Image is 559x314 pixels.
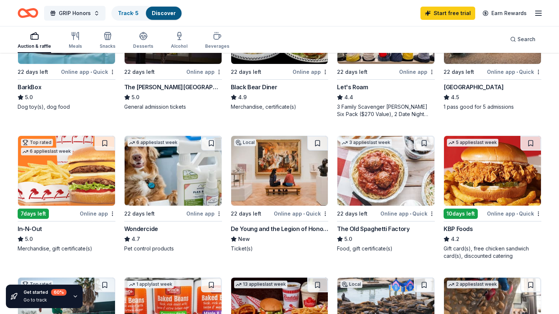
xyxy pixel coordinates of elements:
[69,43,82,49] div: Meals
[118,10,139,16] a: Track· 5
[25,235,33,243] span: 5.0
[18,103,115,111] div: Dog toy(s), dog food
[231,136,328,206] img: Image for De Young and the Legion of Honors
[24,297,67,303] div: Go to track
[124,224,158,233] div: Wondercide
[61,67,115,76] div: Online app Quick
[337,136,434,206] img: Image for The Old Spaghetti Factory
[125,136,222,206] img: Image for Wondercide
[44,6,105,21] button: GRIP Honors
[444,209,478,219] div: 10 days left
[171,29,187,53] button: Alcohol
[444,224,473,233] div: KBP Foods
[18,136,115,206] img: Image for In-N-Out
[25,93,33,102] span: 5.0
[504,32,541,47] button: Search
[344,93,353,102] span: 4.4
[337,209,368,218] div: 22 days left
[18,68,48,76] div: 22 days left
[69,29,82,53] button: Meals
[124,68,155,76] div: 22 days left
[447,281,498,288] div: 2 applies last week
[18,43,51,49] div: Auction & raffle
[444,68,474,76] div: 22 days left
[234,281,287,288] div: 13 applies last week
[186,67,222,76] div: Online app
[111,6,182,21] button: Track· 5Discover
[451,235,459,243] span: 4.2
[152,10,176,16] a: Discover
[447,139,498,147] div: 5 applies last week
[231,224,329,233] div: De Young and the Legion of Honors
[18,4,38,22] a: Home
[171,43,187,49] div: Alcohol
[380,209,435,218] div: Online app Quick
[444,83,504,91] div: [GEOGRAPHIC_DATA]
[124,136,222,252] a: Image for Wondercide6 applieslast week22 days leftOnline appWondercide4.7Pet control products
[293,67,328,76] div: Online app
[451,93,459,102] span: 4.5
[18,245,115,252] div: Merchandise, gift certificate(s)
[124,103,222,111] div: General admission tickets
[231,83,277,91] div: Black Bear Diner
[51,289,67,296] div: 60 %
[205,43,229,49] div: Beverages
[420,7,475,20] a: Start free trial
[18,224,42,233] div: In-N-Out
[238,93,247,102] span: 4.9
[478,7,531,20] a: Earn Rewards
[132,93,139,102] span: 5.0
[132,235,140,243] span: 4.7
[18,83,41,91] div: BarkBox
[337,103,435,118] div: 3 Family Scavenger [PERSON_NAME] Six Pack ($270 Value), 2 Date Night Scavenger [PERSON_NAME] Two ...
[231,68,261,76] div: 22 days left
[100,43,115,49] div: Snacks
[399,67,435,76] div: Online app
[410,211,411,217] span: •
[186,209,222,218] div: Online app
[59,9,91,18] span: GRIP Honors
[231,103,329,111] div: Merchandise, certificate(s)
[231,136,329,252] a: Image for De Young and the Legion of HonorsLocal22 days leftOnline app•QuickDe Young and the Legi...
[337,224,409,233] div: The Old Spaghetti Factory
[80,209,115,218] div: Online app
[444,136,541,206] img: Image for KBP Foods
[337,136,435,252] a: Image for The Old Spaghetti Factory3 applieslast week22 days leftOnline app•QuickThe Old Spaghett...
[133,29,153,53] button: Desserts
[487,209,541,218] div: Online app Quick
[340,139,392,147] div: 3 applies last week
[133,43,153,49] div: Desserts
[128,281,174,288] div: 1 apply last week
[303,211,305,217] span: •
[487,67,541,76] div: Online app Quick
[124,83,222,91] div: The [PERSON_NAME][GEOGRAPHIC_DATA]
[274,209,328,218] div: Online app Quick
[337,68,368,76] div: 22 days left
[444,136,541,260] a: Image for KBP Foods5 applieslast week10days leftOnline app•QuickKBP Foods4.2Gift card(s), free ch...
[238,235,250,243] span: New
[205,29,229,53] button: Beverages
[21,148,72,155] div: 6 applies last week
[516,211,518,217] span: •
[444,103,541,111] div: 1 pass good for 5 admissions
[124,245,222,252] div: Pet control products
[18,29,51,53] button: Auction & raffle
[21,139,53,146] div: Top rated
[18,136,115,252] a: Image for In-N-OutTop rated6 applieslast week7days leftOnline appIn-N-Out5.0Merchandise, gift cer...
[90,69,92,75] span: •
[234,139,256,146] div: Local
[444,245,541,260] div: Gift card(s), free chicken sandwich card(s), discounted catering
[100,29,115,53] button: Snacks
[337,245,435,252] div: Food, gift certificate(s)
[340,281,362,288] div: Local
[516,69,518,75] span: •
[517,35,535,44] span: Search
[124,209,155,218] div: 22 days left
[128,139,179,147] div: 6 applies last week
[24,289,67,296] div: Get started
[18,209,49,219] div: 7 days left
[344,235,352,243] span: 5.0
[231,245,329,252] div: Ticket(s)
[337,83,368,91] div: Let's Roam
[231,209,261,218] div: 22 days left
